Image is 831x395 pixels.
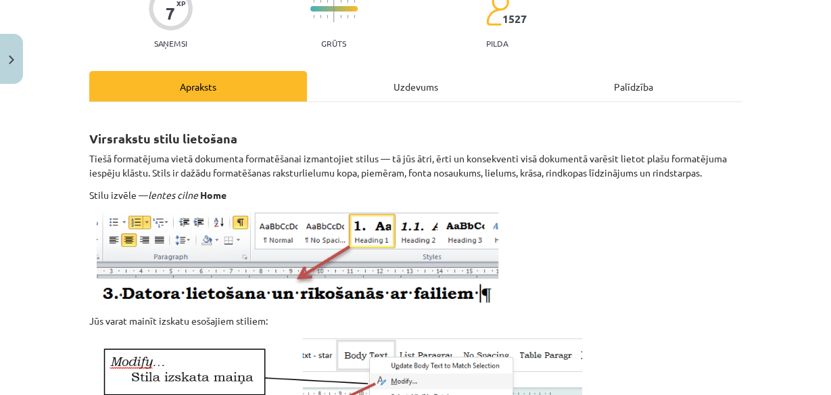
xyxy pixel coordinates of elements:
p: Jūs varat mainīt izskatu esošajiem stiliem: [89,314,742,328]
img: icon-short-line-57e1e144782c952c97e751825c79c345078a6d821885a25fce030b3d8c18986b.svg [327,15,328,18]
strong: Home [200,189,227,201]
img: icon-short-line-57e1e144782c952c97e751825c79c345078a6d821885a25fce030b3d8c18986b.svg [340,15,341,18]
img: icon-short-line-57e1e144782c952c97e751825c79c345078a6d821885a25fce030b3d8c18986b.svg [313,15,314,18]
img: icon-close-lesson-0947bae3869378f0d4975bcd49f059093ad1ed9edebbc8119c70593378902aed.svg [9,55,14,64]
strong: Virsrakstu stilu lietošana [89,131,237,146]
div: Uzdevums [307,71,525,101]
div: 7 [166,4,175,23]
p: Stilu izvēle — [89,188,742,202]
p: Tiešā formatējuma vietā dokumenta formatēšanai izmantojiet stilus — tā jūs ātri, ērti un konsekve... [89,152,742,180]
div: Apraksts [89,71,307,101]
img: icon-short-line-57e1e144782c952c97e751825c79c345078a6d821885a25fce030b3d8c18986b.svg [354,15,355,18]
span: 1527 [502,13,527,25]
img: icon-short-line-57e1e144782c952c97e751825c79c345078a6d821885a25fce030b3d8c18986b.svg [320,15,321,18]
img: icon-short-line-57e1e144782c952c97e751825c79c345078a6d821885a25fce030b3d8c18986b.svg [347,15,348,18]
p: pilda [486,39,508,48]
em: lentes cilne [148,189,198,201]
div: Palīdzība [525,71,742,101]
p: Grūts [321,39,346,48]
p: Saņemsi [149,39,193,48]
